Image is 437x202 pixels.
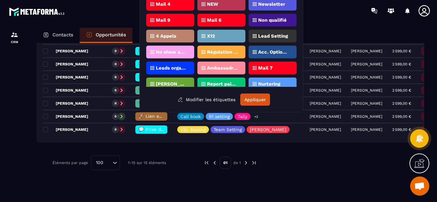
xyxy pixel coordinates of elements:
span: 100 [94,159,106,166]
p: Lead Setting [258,34,288,38]
p: Mail 9 [156,18,170,22]
p: [PERSON_NAME] [351,62,382,66]
p: X12 [207,34,215,38]
a: Contacts [36,28,80,43]
span: 🚀 Lien envoyé & Relance [139,114,195,119]
button: Appliquer [240,94,270,106]
p: [PERSON_NAME] [43,49,88,54]
p: de 1 [233,160,241,165]
p: 2 599,00 € [392,49,411,53]
p: [PERSON_NAME] [351,127,382,132]
p: 0 [115,88,116,93]
p: [PERSON_NAME] [156,82,187,86]
span: 💬 Prise de contact effectué [139,127,202,132]
p: [PERSON_NAME] [43,127,88,132]
p: 2 599,00 € [392,75,411,79]
img: formation [11,31,18,39]
p: [PERSON_NAME] [43,62,88,67]
p: [PERSON_NAME] [43,101,88,106]
p: No show appel stratégique [156,50,187,54]
p: R1 setting [209,114,230,119]
p: [PERSON_NAME] [351,75,382,79]
img: logo [9,6,67,18]
p: [PERSON_NAME] [351,88,382,93]
input: Search for option [106,159,111,166]
a: formationformationCRM [2,26,27,49]
p: 4 Appels [156,34,176,38]
p: [PERSON_NAME] [250,127,286,132]
p: NEW [207,2,218,6]
span: 💬 Prise de contact effectué [139,61,202,66]
span: 💬 Prise de contact effectué [139,74,202,79]
p: 1-15 sur 15 éléments [128,161,166,165]
p: [PERSON_NAME] [351,101,382,106]
p: Régulation en cours [207,50,238,54]
span: 🗣️ Conversation en cours [139,87,195,93]
span: 💬 Prise de contact effectué [139,48,202,53]
p: +2 [252,113,260,120]
p: 2 599,00 € [392,127,411,132]
p: Contacts [52,32,73,38]
p: 2 599,00 € [392,62,411,66]
a: Opportunités [80,28,132,43]
p: Nurtering [258,82,280,86]
p: 0 [115,62,116,66]
p: Report paiement [207,82,238,86]
p: [PERSON_NAME] [351,49,382,53]
span: 🗣️ Conversation en cours [139,101,195,106]
div: Ouvrir le chat [410,176,429,196]
p: Ambassadrice [207,66,238,70]
div: Search for option [91,155,120,170]
p: Éléments par page [52,161,88,165]
p: [PERSON_NAME] [43,75,88,80]
p: [PERSON_NAME] [43,88,88,93]
p: Team Setting [214,127,242,132]
img: next [251,160,257,166]
p: CRM [2,40,27,44]
p: Leads organique [156,66,187,70]
p: Call book [180,114,201,119]
p: 2 599,00 € [392,101,411,106]
p: 0 [115,114,116,119]
img: prev [204,160,210,166]
img: next [243,160,249,166]
p: Mail 7 [258,66,273,70]
img: prev [212,160,218,166]
p: 01 [220,157,231,169]
p: 2 599,00 € [392,114,411,119]
p: 0 [115,101,116,106]
p: 2 599,00 € [392,88,411,93]
p: VSL Mailing [180,127,206,132]
p: 0 [115,127,116,132]
p: Acc. Option 2 [258,50,289,54]
p: Mail 4 [156,2,171,6]
p: Newsletter [258,2,285,6]
a: Tâches [132,28,171,43]
p: 0 [115,75,116,79]
p: 0 [115,49,116,53]
p: Mail 6 [207,18,221,22]
p: [PERSON_NAME] [351,114,382,119]
p: Tally [238,114,247,119]
p: Opportunités [96,32,126,38]
button: Modifier les étiquettes [173,94,240,105]
p: Non qualifié [258,18,287,22]
p: [PERSON_NAME] [43,114,88,119]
